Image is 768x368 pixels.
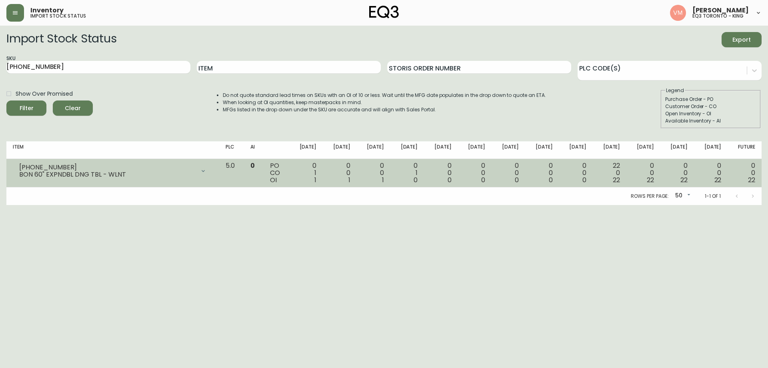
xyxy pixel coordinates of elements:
th: PLC [219,141,244,159]
legend: Legend [665,87,685,94]
span: 22 [748,175,755,185]
div: 0 1 [296,162,316,184]
span: 0 [250,161,255,170]
span: Show Over Promised [16,90,73,98]
div: 0 0 [633,162,654,184]
th: [DATE] [323,141,356,159]
div: 0 0 [430,162,451,184]
th: [DATE] [660,141,694,159]
th: [DATE] [492,141,525,159]
img: logo [369,6,399,18]
div: 0 0 [464,162,485,184]
button: Filter [6,101,46,116]
span: 1 [382,175,384,185]
div: 0 0 [667,162,688,184]
span: 22 [680,175,688,185]
span: 0 [549,175,553,185]
div: BON 60" EXPNDBL DNG TBL - WLNT [19,171,195,178]
div: 22 0 [599,162,620,184]
div: 0 0 [532,162,552,184]
div: 0 0 [700,162,721,184]
th: [DATE] [626,141,660,159]
img: 0f63483a436850f3a2e29d5ab35f16df [670,5,686,21]
span: 1 [314,175,316,185]
th: [DATE] [424,141,458,159]
th: [DATE] [357,141,390,159]
th: Item [6,141,219,159]
span: Inventory [30,7,64,14]
th: [DATE] [559,141,593,159]
span: 0 [515,175,519,185]
p: 1-1 of 1 [705,193,721,200]
h5: import stock status [30,14,86,18]
th: [DATE] [458,141,492,159]
li: MFGs listed in the drop down under the SKU are accurate and will align with Sales Portal. [223,106,546,113]
span: 0 [414,175,418,185]
h5: eq3 toronto - king [692,14,744,18]
span: 0 [582,175,586,185]
th: [DATE] [390,141,424,159]
div: [PHONE_NUMBER]BON 60" EXPNDBL DNG TBL - WLNT [13,162,213,180]
th: AI [244,141,263,159]
li: Do not quote standard lead times on SKUs with an OI of 10 or less. Wait until the MFG date popula... [223,92,546,99]
th: Future [728,141,762,159]
div: Open Inventory - OI [665,110,756,117]
span: 22 [714,175,722,185]
div: 0 0 [363,162,384,184]
p: Rows per page: [631,193,669,200]
div: Customer Order - CO [665,103,756,110]
span: [PERSON_NAME] [692,7,749,14]
span: 0 [481,175,485,185]
div: 0 0 [734,162,755,184]
div: 50 [672,189,692,203]
div: 0 1 [397,162,418,184]
th: [DATE] [694,141,728,159]
span: 0 [448,175,452,185]
span: Clear [59,103,86,113]
div: [PHONE_NUMBER] [19,164,195,171]
div: PO CO [270,162,283,184]
th: [DATE] [593,141,626,159]
span: OI [270,175,277,185]
button: Clear [53,101,93,116]
th: [DATE] [289,141,323,159]
span: Export [728,35,755,45]
h2: Import Stock Status [6,32,116,47]
div: 0 0 [329,162,350,184]
div: Purchase Order - PO [665,96,756,103]
span: 22 [647,175,654,185]
div: 0 0 [566,162,586,184]
td: 5.0 [219,159,244,187]
div: Available Inventory - AI [665,117,756,125]
span: 1 [348,175,350,185]
span: 22 [613,175,620,185]
div: 0 0 [498,162,519,184]
li: When looking at OI quantities, keep masterpacks in mind. [223,99,546,106]
button: Export [722,32,762,47]
th: [DATE] [525,141,559,159]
